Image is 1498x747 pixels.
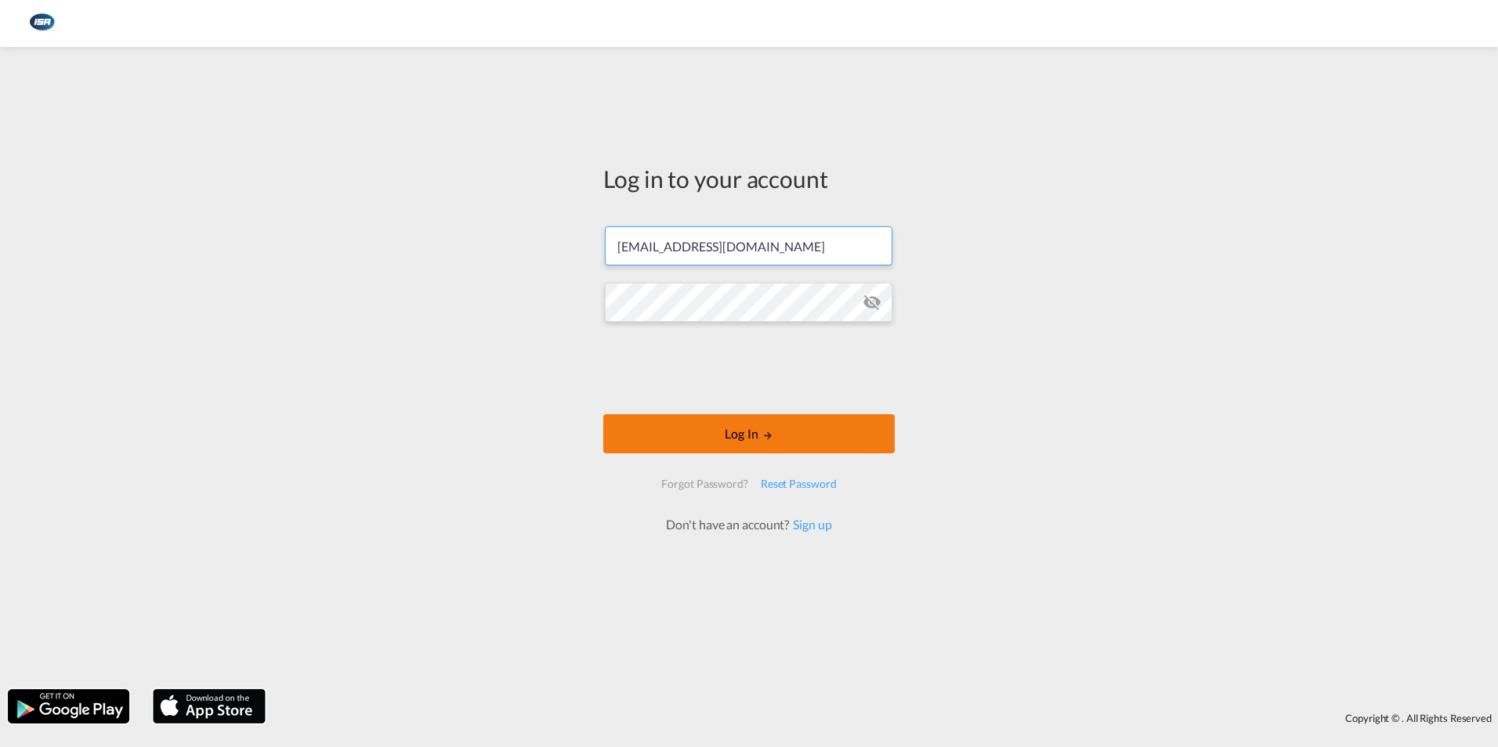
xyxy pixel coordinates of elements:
button: LOGIN [603,414,895,453]
div: Reset Password [754,470,843,498]
img: google.png [6,687,131,725]
md-icon: icon-eye-off [863,293,881,312]
input: Enter email/phone number [605,226,892,265]
img: 1aa151c0c08011ec8d6f413816f9a227.png [24,6,59,41]
div: Forgot Password? [655,470,754,498]
div: Log in to your account [603,162,895,195]
img: apple.png [151,687,267,725]
div: Copyright © . All Rights Reserved [273,705,1498,731]
iframe: reCAPTCHA [630,337,868,399]
a: Sign up [789,517,831,532]
div: Don't have an account? [649,516,849,533]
